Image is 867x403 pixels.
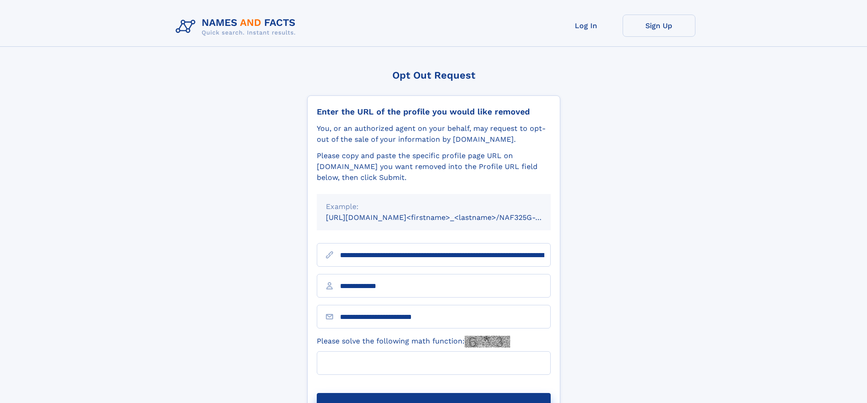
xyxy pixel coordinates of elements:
[317,150,551,183] div: Please copy and paste the specific profile page URL on [DOMAIN_NAME] you want removed into the Pr...
[307,70,560,81] div: Opt Out Request
[317,336,510,348] label: Please solve the following math function:
[550,15,623,37] a: Log In
[326,201,542,212] div: Example:
[326,213,568,222] small: [URL][DOMAIN_NAME]<firstname>_<lastname>/NAF325G-xxxxxxxx
[623,15,695,37] a: Sign Up
[172,15,303,39] img: Logo Names and Facts
[317,123,551,145] div: You, or an authorized agent on your behalf, may request to opt-out of the sale of your informatio...
[317,107,551,117] div: Enter the URL of the profile you would like removed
